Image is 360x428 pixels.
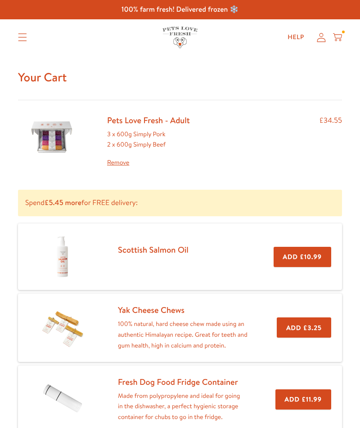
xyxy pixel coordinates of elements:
[18,70,342,85] h1: Your Cart
[118,376,238,388] a: Fresh Dog Food Fridge Container
[319,115,342,168] div: £34.55
[40,378,85,421] img: Fresh Dog Food Fridge Container
[18,190,342,216] p: Spend for FREE delivery:
[277,317,331,338] button: Add £3.25
[107,157,190,168] a: Remove
[274,247,331,267] button: Add £10.99
[162,27,198,48] img: Pets Love Fresh
[45,198,81,208] b: £5.45 more
[118,319,248,351] p: 100% natural, hard cheese chew made using an authentic Himalayan recipe. Great for teeth and gum ...
[40,305,85,350] img: Yak Cheese Chews
[11,26,34,49] summary: Translation missing: en.sections.header.menu
[118,304,184,316] a: Yak Cheese Chews
[118,391,247,423] p: Made from polypropylene and ideal for going in the dishwasher, a perfect hygienic storage contain...
[275,389,331,410] button: Add £11.99
[107,129,190,168] div: 3 x 600g Simply Pork 2 x 600g Simply Beef
[40,234,85,279] img: Scottish Salmon Oil
[118,244,189,255] a: Scottish Salmon Oil
[280,28,311,46] a: Help
[107,114,190,126] a: Pets Love Fresh - Adult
